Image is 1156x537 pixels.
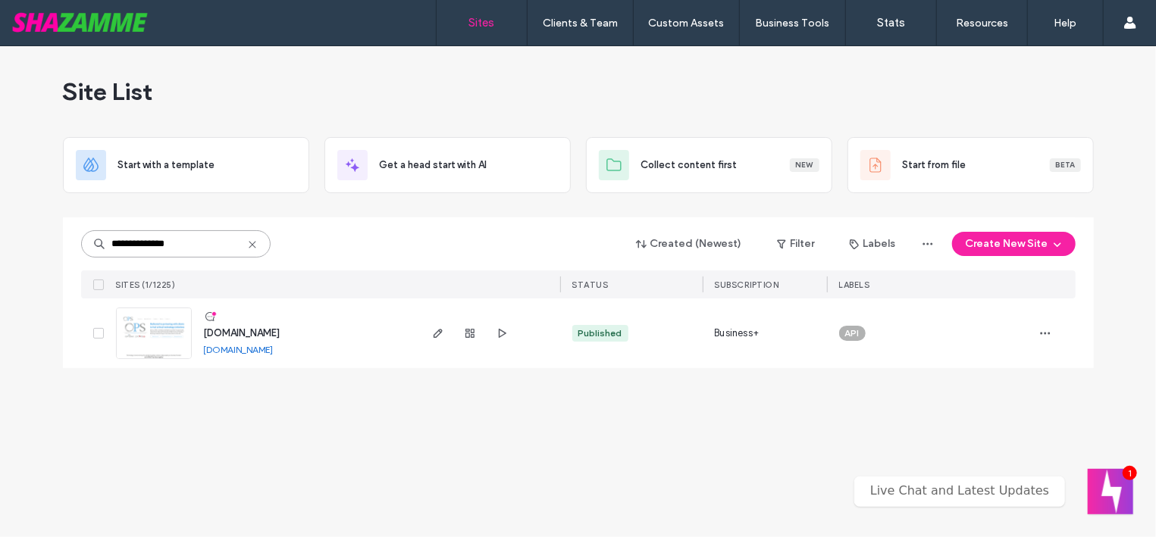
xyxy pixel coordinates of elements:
span: Start from file [903,158,966,173]
label: Custom Assets [649,17,725,30]
label: Clients & Team [543,17,618,30]
button: Filter [762,232,830,256]
span: SUBSCRIPTION [715,279,779,290]
button: Welcome message [1088,469,1133,514]
span: Help [34,11,65,24]
label: Business Tools [756,17,830,30]
span: STATUS [572,279,609,290]
span: Start with a template [118,158,215,173]
span: Business+ [715,326,760,341]
button: Created (Newest) [623,232,756,256]
span: SITES (1/1225) [116,279,176,290]
span: API [845,326,860,340]
a: [DOMAIN_NAME] [204,344,274,355]
span: Collect content first [641,158,738,173]
label: Stats [877,16,905,30]
div: Start with a template [63,137,309,193]
p: Live Chat and Latest Updates [870,485,1049,497]
div: Get a head start with AI [324,137,571,193]
span: Site List [63,76,153,107]
a: [DOMAIN_NAME] [204,327,280,339]
span: LABELS [839,279,870,290]
div: Collect content firstNew [586,137,832,193]
label: Sites [469,16,495,30]
button: Create New Site [952,232,1076,256]
label: Resources [956,17,1008,30]
div: Beta [1050,158,1081,172]
div: Published [578,326,622,340]
button: Labels [836,232,910,256]
span: Get a head start with AI [380,158,487,173]
div: 1 [1123,466,1137,480]
div: Start from fileBeta [847,137,1094,193]
label: Help [1054,17,1077,30]
div: New [790,158,819,172]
